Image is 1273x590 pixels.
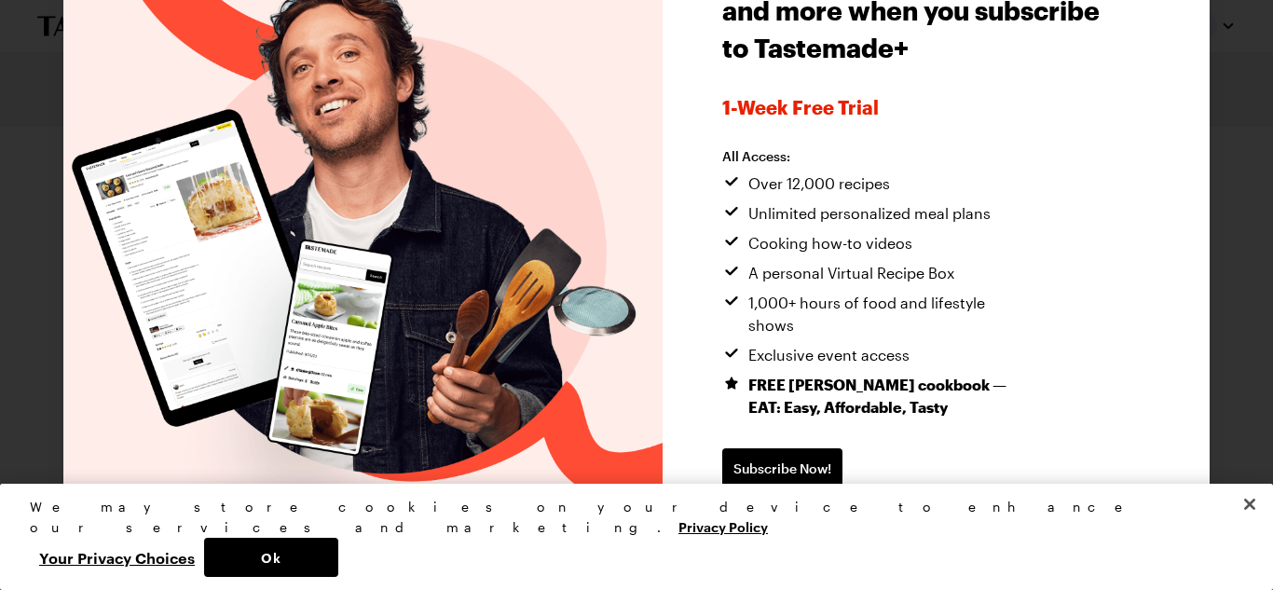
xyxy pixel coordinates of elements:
span: Subscribe Now! [733,460,831,478]
div: We may store cookies on your device to enhance our services and marketing. [30,497,1227,538]
span: FREE [PERSON_NAME] cookbook — EAT: Easy, Affordable, Tasty [748,374,1030,418]
h2: All Access: [722,148,1030,165]
span: Cooking how-to videos [748,232,912,254]
span: 1-week Free Trial [722,96,1105,118]
button: Ok [204,538,338,577]
button: Your Privacy Choices [30,538,204,577]
button: Close [1229,484,1270,525]
span: Exclusive event access [748,344,910,366]
a: Subscribe Now! [722,448,842,489]
span: A personal Virtual Recipe Box [748,262,954,284]
div: Privacy [30,497,1227,577]
a: More information about your privacy, opens in a new tab [678,517,768,535]
span: 1,000+ hours of food and lifestyle shows [748,292,1030,336]
span: Over 12,000 recipes [748,172,890,195]
span: Unlimited personalized meal plans [748,202,991,225]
